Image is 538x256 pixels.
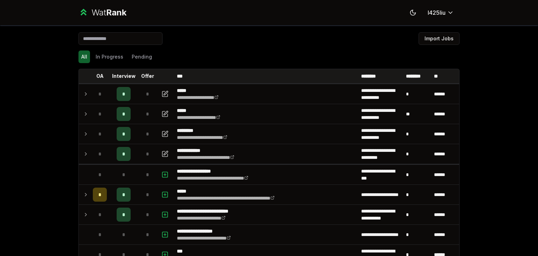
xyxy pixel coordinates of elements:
[112,73,136,80] p: Interview
[419,32,460,45] button: Import Jobs
[428,8,446,17] span: l425liu
[422,6,460,19] button: l425liu
[129,50,155,63] button: Pending
[106,7,126,18] span: Rank
[78,50,90,63] button: All
[91,7,126,18] div: Wat
[96,73,104,80] p: OA
[141,73,154,80] p: Offer
[93,50,126,63] button: In Progress
[78,7,126,18] a: WatRank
